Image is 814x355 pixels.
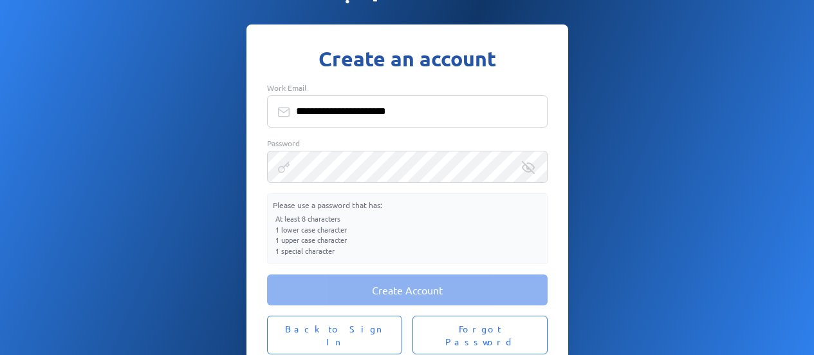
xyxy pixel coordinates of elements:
span: Create Account [372,283,443,296]
li: At least 8 characters [275,213,539,224]
span: Work Email [267,82,306,93]
div: Reveal Password [522,161,535,174]
span: Please use a password that has: [273,200,382,210]
span: Back to Sign In [282,322,387,348]
li: 1 lower case character [275,224,539,235]
li: 1 upper case character [275,235,539,245]
li: 1 special character [275,245,539,256]
button: Create Account [267,274,548,305]
h1: Create an account [267,45,548,72]
span: Forgot Password [428,322,532,348]
span: Password [267,138,300,148]
button: Forgot Password [412,316,548,354]
button: Back to Sign In [267,316,402,354]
